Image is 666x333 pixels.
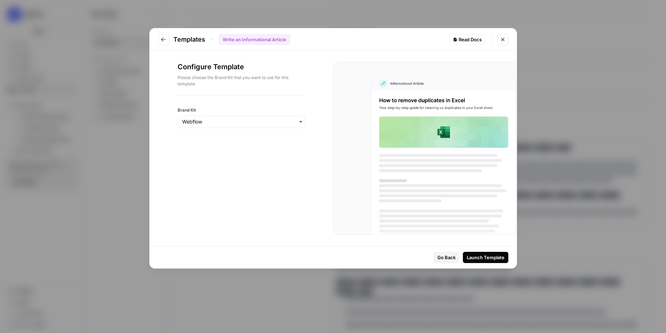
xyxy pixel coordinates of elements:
button: Go to previous step [158,34,169,45]
p: Please choose the Brand Kit that you want to use for this template [178,75,305,87]
div: Go Back [437,254,456,261]
div: Templates [173,34,291,45]
button: Close modal [497,34,508,45]
div: Launch Template [467,254,504,261]
button: Go Back [434,252,459,263]
label: Brand Kit [178,107,305,113]
a: Read Docs [449,34,486,45]
div: Configure Template [178,62,305,95]
div: Write an Informational Article [219,34,291,45]
button: Launch Template [463,252,508,263]
input: Webflow [182,118,301,125]
div: Read Docs [453,36,482,43]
